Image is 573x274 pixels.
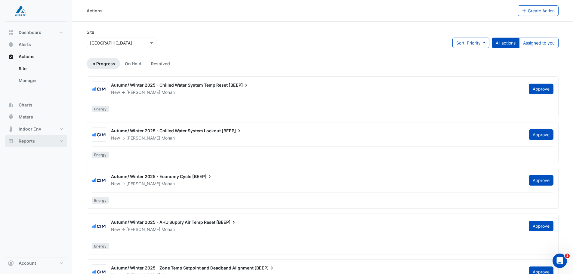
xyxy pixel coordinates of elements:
button: Approve [529,221,553,231]
span: Sort: Priority [456,40,481,45]
button: Approve [529,129,553,140]
button: Actions [5,51,67,63]
span: [BEEP] [222,128,242,134]
button: Approve [529,84,553,94]
span: Create Action [528,8,555,13]
span: Energy [92,152,109,158]
span: -> [121,135,125,140]
span: Alerts [19,42,31,48]
button: Approve [529,175,553,186]
span: Mohan [162,89,175,95]
span: Autumn/ Winter 2025 - Chilled Water System Temp Reset [111,82,228,88]
img: CIM [92,132,106,138]
span: [PERSON_NAME] [126,90,160,95]
app-icon: Actions [8,54,14,60]
span: -> [121,227,125,232]
span: Approve [533,86,550,91]
button: Alerts [5,38,67,51]
a: Resolved [146,58,175,69]
span: Approve [533,223,550,229]
img: CIM [92,223,106,229]
a: On Hold [120,58,146,69]
span: 1 [565,254,570,258]
button: Account [5,257,67,269]
span: [PERSON_NAME] [126,181,160,186]
span: Mohan [162,135,175,141]
button: Assigned to you [519,38,559,48]
app-icon: Charts [8,102,14,108]
span: Energy [92,197,109,204]
span: Energy [92,106,109,112]
span: Autumn/ Winter 2025 - Economy Cycle [111,174,191,179]
span: [BEEP] [216,219,237,225]
span: Autumn/ Winter 2025 - AHU Supply Air Temp Reset [111,220,215,225]
button: Charts [5,99,67,111]
label: Site [87,29,94,35]
app-icon: Dashboard [8,29,14,35]
div: Actions [87,8,103,14]
span: Approve [533,132,550,137]
span: [BEEP] [192,174,213,180]
a: Manager [14,75,67,87]
span: Charts [19,102,32,108]
iframe: Intercom live chat [553,254,567,268]
span: New [111,181,120,186]
span: Energy [92,243,109,249]
span: [PERSON_NAME] [126,135,160,140]
button: Sort: Priority [452,38,489,48]
span: Approve [533,178,550,183]
span: Autumn/ Winter 2025 - Zone Temp Setpoint and Deadband Alignment [111,265,254,270]
span: -> [121,181,125,186]
button: Reports [5,135,67,147]
img: Company Logo [7,5,34,17]
a: Site [14,63,67,75]
div: Actions [5,63,67,89]
button: Meters [5,111,67,123]
button: Dashboard [5,26,67,38]
span: [BEEP] [229,82,249,88]
app-icon: Meters [8,114,14,120]
app-icon: Indoor Env [8,126,14,132]
span: Actions [19,54,35,60]
button: All actions [492,38,519,48]
span: Mohan [162,181,175,187]
app-icon: Reports [8,138,14,144]
span: Dashboard [19,29,42,35]
span: Indoor Env [19,126,41,132]
a: In Progress [87,58,120,69]
span: Meters [19,114,33,120]
app-icon: Alerts [8,42,14,48]
img: CIM [92,177,106,183]
span: Mohan [162,226,175,232]
span: New [111,90,120,95]
span: [PERSON_NAME] [126,227,160,232]
span: [BEEP] [254,265,275,271]
button: Indoor Env [5,123,67,135]
span: Autumn/ Winter 2025 - Chilled Water System Lockout [111,128,221,133]
span: New [111,135,120,140]
span: Reports [19,138,35,144]
span: -> [121,90,125,95]
span: Account [19,260,36,266]
img: CIM [92,86,106,92]
span: New [111,227,120,232]
button: Create Action [518,5,559,16]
